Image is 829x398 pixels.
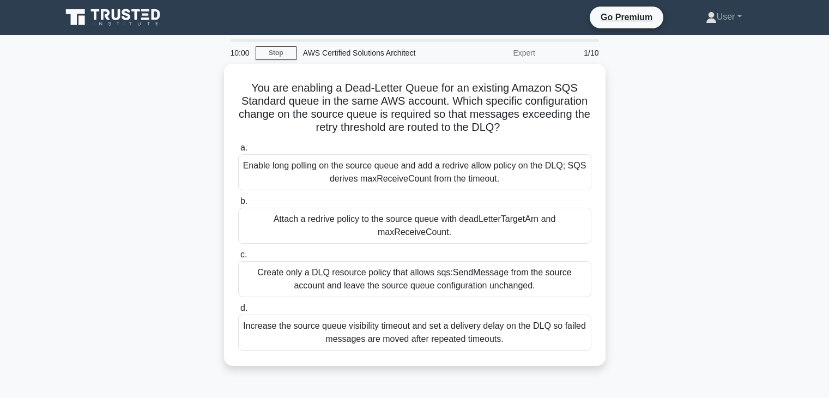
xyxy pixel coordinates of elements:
span: b. [240,196,247,206]
div: Expert [446,42,542,64]
span: a. [240,143,247,152]
div: 10:00 [224,42,256,64]
a: User [680,6,768,28]
span: d. [240,303,247,312]
a: Go Premium [594,10,659,24]
div: AWS Certified Solutions Architect [296,42,446,64]
div: Attach a redrive policy to the source queue with deadLetterTargetArn and maxReceiveCount. [238,208,591,244]
div: Create only a DLQ resource policy that allows sqs:SendMessage from the source account and leave t... [238,261,591,297]
span: c. [240,250,247,259]
div: Increase the source queue visibility timeout and set a delivery delay on the DLQ so failed messag... [238,315,591,351]
a: Stop [256,46,296,60]
div: 1/10 [542,42,606,64]
div: Enable long polling on the source queue and add a redrive allow policy on the DLQ; SQS derives ma... [238,154,591,190]
h5: You are enabling a Dead-Letter Queue for an existing Amazon SQS Standard queue in the same AWS ac... [237,81,592,135]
